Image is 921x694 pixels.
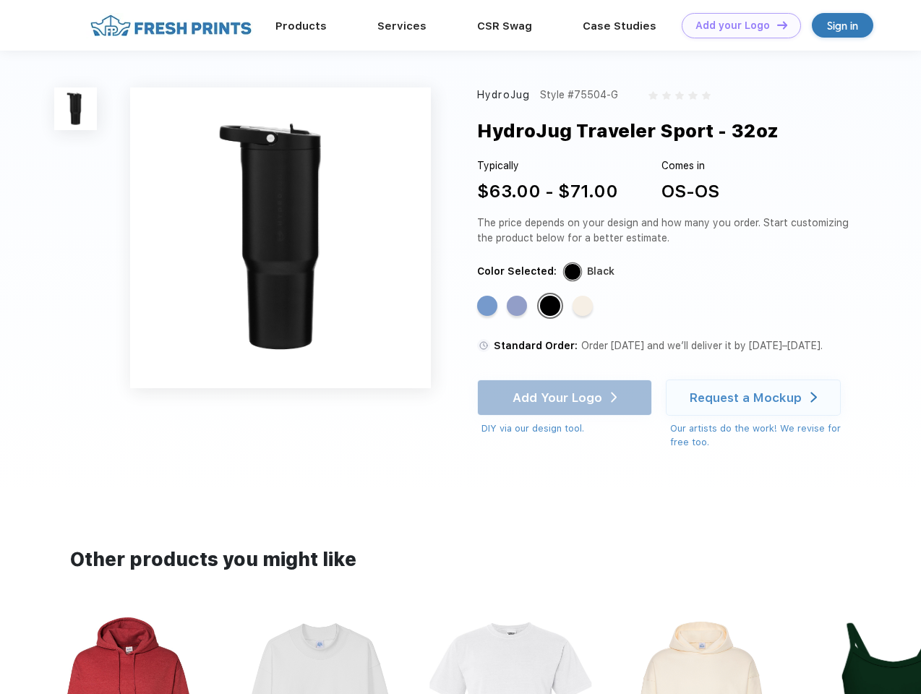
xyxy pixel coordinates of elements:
[688,91,697,100] img: gray_star.svg
[477,117,779,145] div: HydroJug Traveler Sport - 32oz
[477,179,618,205] div: $63.00 - $71.00
[661,158,719,173] div: Comes in
[477,215,854,246] div: The price depends on your design and how many you order. Start customizing the product below for ...
[587,264,614,279] div: Black
[661,179,719,205] div: OS-OS
[477,339,490,352] img: standard order
[540,296,560,316] div: Black
[777,21,787,29] img: DT
[494,340,578,351] span: Standard Order:
[477,87,530,103] div: HydroJug
[690,390,802,405] div: Request a Mockup
[70,546,850,574] div: Other products you might like
[275,20,327,33] a: Products
[540,87,618,103] div: Style #75504-G
[810,392,817,403] img: white arrow
[662,91,671,100] img: gray_star.svg
[477,158,618,173] div: Typically
[827,17,858,34] div: Sign in
[648,91,657,100] img: gray_star.svg
[477,296,497,316] div: Light Blue
[581,340,823,351] span: Order [DATE] and we’ll deliver it by [DATE]–[DATE].
[702,91,711,100] img: gray_star.svg
[695,20,770,32] div: Add your Logo
[86,13,256,38] img: fo%20logo%202.webp
[670,421,854,450] div: Our artists do the work! We revise for free too.
[54,87,97,130] img: func=resize&h=100
[507,296,527,316] div: Peri
[481,421,652,436] div: DIY via our design tool.
[477,264,557,279] div: Color Selected:
[573,296,593,316] div: Cream
[130,87,431,388] img: func=resize&h=640
[812,13,873,38] a: Sign in
[675,91,684,100] img: gray_star.svg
